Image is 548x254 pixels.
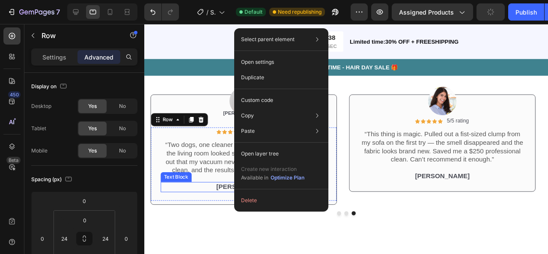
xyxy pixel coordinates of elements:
[88,102,97,110] span: Yes
[88,125,97,132] span: Yes
[99,232,112,245] input: 24px
[119,102,126,110] span: No
[83,91,126,97] span: [PERSON_NAME]
[244,8,262,16] span: Default
[271,174,304,182] div: Optimize Plan
[508,3,544,21] button: Publish
[210,8,215,17] span: Shopify Original Product Template
[241,112,254,120] p: Copy
[270,173,305,182] button: Optimize Plan
[515,8,537,17] div: Publish
[119,125,126,132] span: No
[119,147,126,155] span: No
[227,156,400,165] p: [PERSON_NAME]
[76,194,93,207] input: 0
[318,99,341,106] p: 5/5 rating
[18,123,191,158] p: “Two dogs, one cleaner that finally works. In 2 minutes the living room looked spotless — plenty ...
[203,197,207,201] button: Dot
[6,157,21,164] div: Beta
[31,147,48,155] div: Mobile
[241,96,273,104] p: Custom code
[238,193,325,208] button: Delete
[227,112,400,147] p: “This thing is magic. Pulled out a fist-sized clump from my sofa on the first try — the smell dis...
[278,8,322,16] span: Need republishing
[56,7,60,17] p: 7
[241,165,305,173] p: Create new interaction
[120,232,133,245] input: 0
[8,91,21,98] div: 450
[241,174,268,181] span: Available in
[31,102,51,110] div: Desktop
[241,127,255,135] p: Paste
[241,36,295,43] p: Select parent element
[241,150,279,158] p: Open layer tree
[31,174,74,185] div: Spacing (px)
[206,8,208,17] span: /
[144,24,548,254] iframe: Design area
[36,232,49,245] input: 0
[241,74,264,81] p: Duplicate
[218,197,222,201] button: Dot
[298,66,328,96] img: gempages_432750572815254551-ef0d89b6-ac25-4a2c-b219-0d7927ae4de1.png
[76,214,93,227] input: 0px
[31,125,46,132] div: Tablet
[3,3,64,21] button: 7
[144,3,179,21] div: Undo/Redo
[1,41,424,50] p: 🎁 LIMITED TIME - HAIR DAY SALE 🎁
[216,81,411,91] div: Rich Text Editor. Editing area: main
[84,53,113,62] p: Advanced
[19,157,48,165] div: Text Block
[392,3,473,21] button: Assigned Products
[216,14,424,23] p: Limited time:30% OFF + FREESHIPPING
[89,66,119,96] img: gempages_432750572815254551-72bb3b5b-89fc-410f-b575-ef698bf3b77d.png
[109,110,132,117] p: 5/5 rating
[31,81,68,93] div: Display on
[399,8,454,17] span: Assigned Products
[18,97,32,105] div: Row
[241,58,274,66] p: Open settings
[58,232,71,245] input: 24px
[42,30,114,41] p: Row
[18,167,191,176] p: [PERSON_NAME]
[42,53,66,62] p: Settings
[88,147,97,155] span: Yes
[210,197,214,201] button: Dot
